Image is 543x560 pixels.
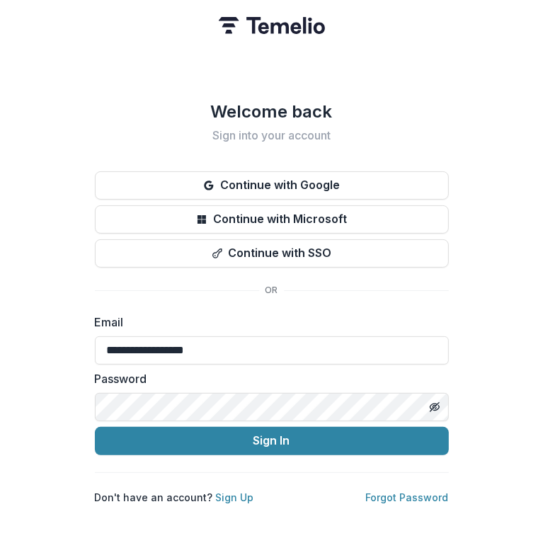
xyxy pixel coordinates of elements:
[95,205,449,234] button: Continue with Microsoft
[95,171,449,200] button: Continue with Google
[95,314,440,331] label: Email
[95,490,254,505] p: Don't have an account?
[95,427,449,455] button: Sign In
[95,239,449,268] button: Continue with SSO
[366,491,449,503] a: Forgot Password
[219,17,325,34] img: Temelio
[95,129,449,142] h2: Sign into your account
[423,396,446,418] button: Toggle password visibility
[95,101,449,123] h1: Welcome back
[95,370,440,387] label: Password
[216,491,254,503] a: Sign Up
